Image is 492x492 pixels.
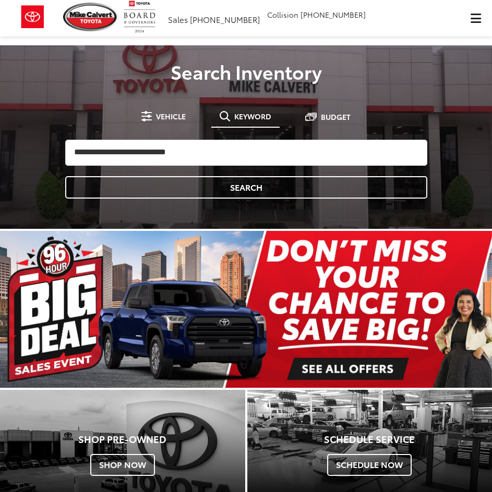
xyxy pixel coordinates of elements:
span: [PHONE_NUMBER] [301,9,366,20]
a: Search [65,176,427,199]
span: Keyword [234,113,271,120]
h4: Shop Pre-Owned [8,434,237,445]
h3: Search Inventory [8,61,484,82]
span: Shop Now [90,454,155,476]
span: Sales [168,14,188,25]
span: [PHONE_NUMBER] [190,14,260,25]
h4: Schedule Service [255,434,485,445]
span: Schedule Now [327,454,412,476]
img: Mike Calvert Toyota [63,3,118,31]
span: Vehicle [156,113,186,120]
span: Collision [267,9,298,20]
span: Budget [321,113,351,120]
